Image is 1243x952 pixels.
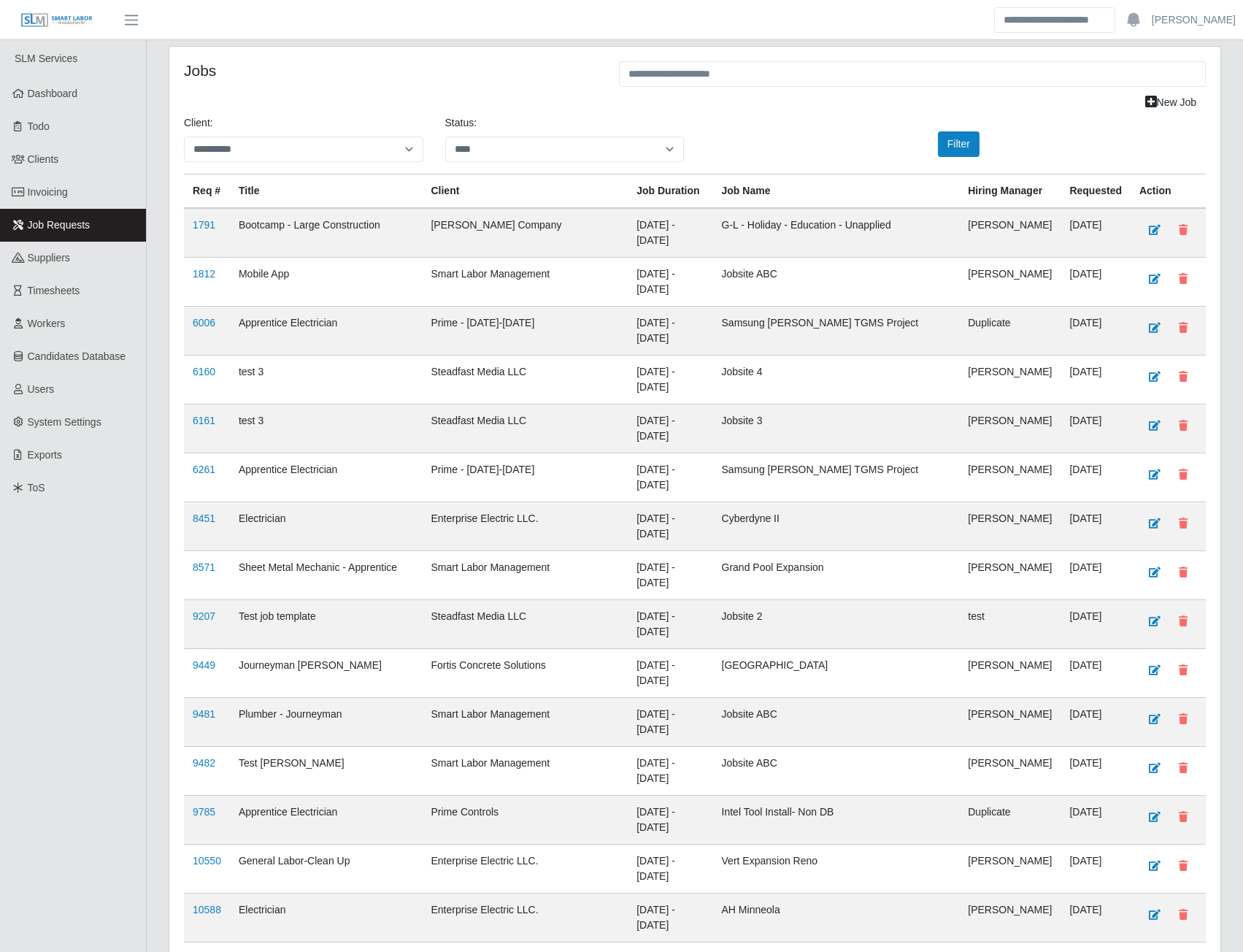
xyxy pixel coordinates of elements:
[422,551,628,600] td: Smart Labor Management
[959,747,1061,796] td: [PERSON_NAME]
[713,796,960,845] td: Intel Tool Install- Non DB
[230,649,423,698] td: Journeyman [PERSON_NAME]
[193,219,215,231] a: 1791
[1061,796,1131,845] td: [DATE]
[1061,502,1131,551] td: [DATE]
[193,904,221,915] a: 10588
[628,404,712,453] td: [DATE] - [DATE]
[230,208,423,258] td: Bootcamp - Large Construction
[28,120,50,132] span: Todo
[28,449,62,461] span: Exports
[959,649,1061,698] td: [PERSON_NAME]
[713,174,960,209] th: Job Name
[193,708,215,720] a: 9481
[230,453,423,502] td: Apprentice Electrician
[628,356,712,404] td: [DATE] - [DATE]
[713,502,960,551] td: Cyberdyne II
[28,285,80,296] span: Timesheets
[713,404,960,453] td: Jobsite 3
[959,453,1061,502] td: [PERSON_NAME]
[230,258,423,307] td: Mobile App
[628,894,712,943] td: [DATE] - [DATE]
[28,88,78,99] span: Dashboard
[193,757,215,769] a: 9482
[1152,12,1236,28] a: [PERSON_NAME]
[15,53,77,64] span: SLM Services
[28,219,91,231] span: Job Requests
[1061,356,1131,404] td: [DATE]
[994,7,1115,33] input: Search
[713,747,960,796] td: Jobsite ABC
[422,747,628,796] td: Smart Labor Management
[628,307,712,356] td: [DATE] - [DATE]
[959,698,1061,747] td: [PERSON_NAME]
[959,307,1061,356] td: Duplicate
[422,698,628,747] td: Smart Labor Management
[628,698,712,747] td: [DATE] - [DATE]
[230,551,423,600] td: Sheet Metal Mechanic - Apprentice
[959,404,1061,453] td: [PERSON_NAME]
[184,115,213,131] label: Client:
[1061,551,1131,600] td: [DATE]
[713,600,960,649] td: Jobsite 2
[184,174,230,209] th: Req #
[1061,174,1131,209] th: Requested
[422,453,628,502] td: Prime - [DATE]-[DATE]
[628,174,712,209] th: Job Duration
[1061,698,1131,747] td: [DATE]
[1061,747,1131,796] td: [DATE]
[628,796,712,845] td: [DATE] - [DATE]
[628,845,712,894] td: [DATE] - [DATE]
[959,174,1061,209] th: Hiring Manager
[628,600,712,649] td: [DATE] - [DATE]
[230,502,423,551] td: Electrician
[230,747,423,796] td: Test [PERSON_NAME]
[1061,208,1131,258] td: [DATE]
[28,416,101,428] span: System Settings
[28,482,45,494] span: ToS
[230,698,423,747] td: Plumber - Journeyman
[422,208,628,258] td: [PERSON_NAME] Company
[422,894,628,943] td: Enterprise Electric LLC.
[628,551,712,600] td: [DATE] - [DATE]
[193,610,215,622] a: 9207
[193,659,215,671] a: 9449
[628,747,712,796] td: [DATE] - [DATE]
[713,649,960,698] td: [GEOGRAPHIC_DATA]
[1061,894,1131,943] td: [DATE]
[959,208,1061,258] td: [PERSON_NAME]
[713,698,960,747] td: Jobsite ABC
[1131,174,1206,209] th: Action
[230,796,423,845] td: Apprentice Electrician
[959,894,1061,943] td: [PERSON_NAME]
[713,453,960,502] td: Samsung [PERSON_NAME] TGMS Project
[959,845,1061,894] td: [PERSON_NAME]
[20,12,93,28] img: SLM Logo
[628,502,712,551] td: [DATE] - [DATE]
[422,796,628,845] td: Prime Controls
[1061,600,1131,649] td: [DATE]
[959,258,1061,307] td: [PERSON_NAME]
[230,894,423,943] td: Electrician
[1061,845,1131,894] td: [DATE]
[445,115,477,131] label: Status:
[1061,649,1131,698] td: [DATE]
[193,561,215,573] a: 8571
[230,600,423,649] td: Test job template
[230,404,423,453] td: test 3
[184,61,597,80] h4: Jobs
[628,453,712,502] td: [DATE] - [DATE]
[193,806,215,818] a: 9785
[713,258,960,307] td: Jobsite ABC
[713,208,960,258] td: G-L - Holiday - Education - Unapplied
[193,464,215,475] a: 6261
[28,153,59,165] span: Clients
[959,356,1061,404] td: [PERSON_NAME]
[959,796,1061,845] td: Duplicate
[193,415,215,426] a: 6161
[422,845,628,894] td: Enterprise Electric LLC.
[422,649,628,698] td: Fortis Concrete Solutions
[422,404,628,453] td: Steadfast Media LLC
[628,258,712,307] td: [DATE] - [DATE]
[230,356,423,404] td: test 3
